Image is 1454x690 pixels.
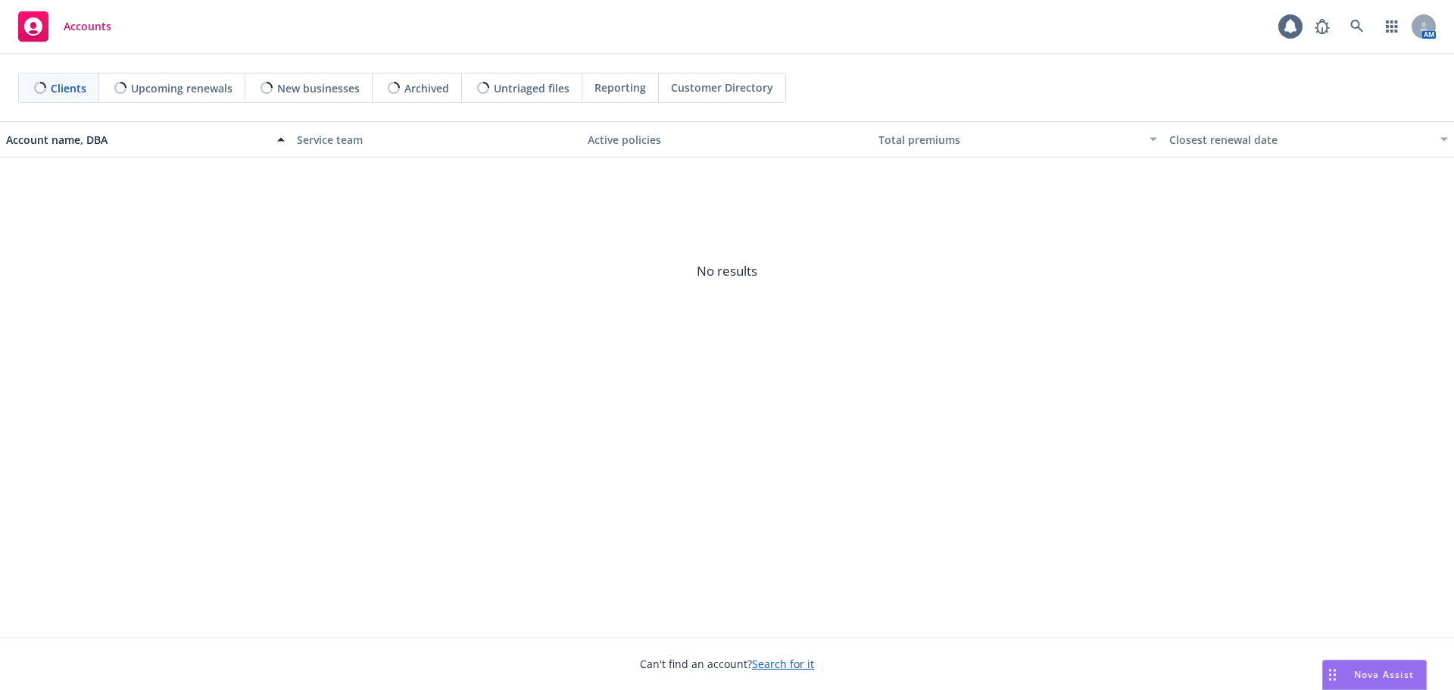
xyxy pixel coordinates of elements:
div: Account name, DBA [6,132,268,148]
span: Customer Directory [671,80,773,95]
span: Nova Assist [1354,668,1414,681]
div: Service team [297,132,576,148]
span: Accounts [64,20,111,33]
span: Can't find an account? [640,656,814,672]
div: Closest renewal date [1169,132,1431,148]
span: Untriaged files [494,80,569,96]
span: Reporting [594,80,646,95]
a: Search [1342,11,1372,42]
span: Clients [51,80,86,96]
span: Upcoming renewals [131,80,232,96]
button: Active policies [582,121,872,158]
button: Closest renewal date [1163,121,1454,158]
span: New businesses [277,80,360,96]
div: Total premiums [878,132,1140,148]
button: Total premiums [872,121,1163,158]
a: Accounts [12,5,117,48]
a: Search for it [752,657,814,671]
a: Switch app [1377,11,1407,42]
button: Nova Assist [1322,660,1427,690]
button: Service team [291,121,582,158]
span: Archived [404,80,449,96]
div: Drag to move [1323,660,1342,689]
a: Report a Bug [1307,11,1337,42]
div: Active policies [588,132,866,148]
